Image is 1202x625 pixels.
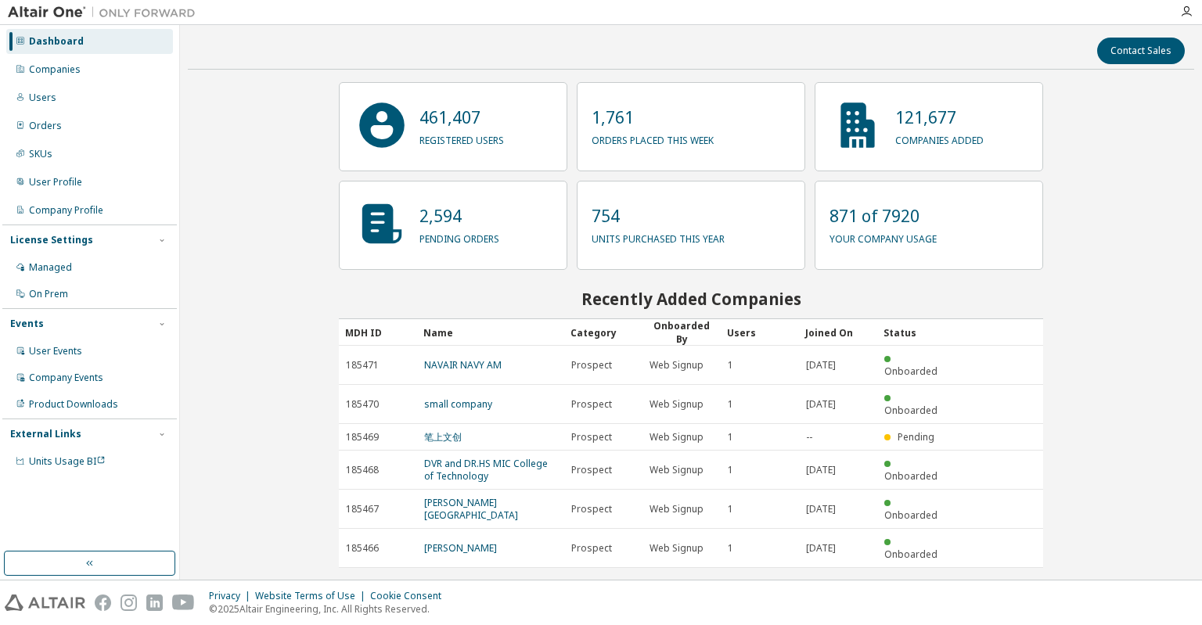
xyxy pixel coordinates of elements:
[419,106,504,129] p: 461,407
[255,590,370,602] div: Website Terms of Use
[345,320,411,345] div: MDH ID
[346,398,379,411] span: 185470
[895,106,984,129] p: 121,677
[10,318,44,330] div: Events
[419,204,499,228] p: 2,594
[884,404,937,417] span: Onboarded
[884,320,949,345] div: Status
[571,398,612,411] span: Prospect
[571,503,612,515] span: Prospect
[884,508,937,522] span: Onboarded
[728,464,733,476] span: 1
[5,594,85,611] img: altair_logo.svg
[727,320,793,345] div: Users
[830,204,937,228] p: 871 of 7920
[806,359,836,372] span: [DATE]
[592,106,714,129] p: 1,761
[346,431,379,444] span: 185469
[650,398,704,411] span: Web Signup
[423,320,558,345] div: Name
[650,464,704,476] span: Web Signup
[884,548,937,561] span: Onboarded
[728,503,733,515] span: 1
[339,289,1043,309] h2: Recently Added Companies
[728,431,733,444] span: 1
[346,542,379,555] span: 185466
[419,129,504,147] p: registered users
[29,148,52,160] div: SKUs
[29,92,56,104] div: Users
[650,503,704,515] span: Web Signup
[29,345,82,357] div: User Events
[29,454,106,468] span: Units Usage BI
[806,431,812,444] span: --
[649,319,714,346] div: Onboarded By
[728,542,733,555] span: 1
[884,469,937,483] span: Onboarded
[650,431,704,444] span: Web Signup
[29,204,103,217] div: Company Profile
[10,428,81,440] div: External Links
[806,464,836,476] span: [DATE]
[592,228,725,246] p: units purchased this year
[95,594,111,611] img: facebook.svg
[29,372,103,384] div: Company Events
[570,320,636,345] div: Category
[806,398,836,411] span: [DATE]
[209,590,255,602] div: Privacy
[728,398,733,411] span: 1
[172,594,195,611] img: youtube.svg
[29,63,81,76] div: Companies
[895,129,984,147] p: companies added
[571,464,612,476] span: Prospect
[346,464,379,476] span: 185468
[830,228,937,246] p: your company usage
[29,120,62,132] div: Orders
[650,542,704,555] span: Web Signup
[650,359,704,372] span: Web Signup
[29,261,72,274] div: Managed
[8,5,203,20] img: Altair One
[884,365,937,378] span: Onboarded
[424,496,518,522] a: [PERSON_NAME][GEOGRAPHIC_DATA]
[571,431,612,444] span: Prospect
[806,542,836,555] span: [DATE]
[806,503,836,515] span: [DATE]
[592,129,714,147] p: orders placed this week
[571,542,612,555] span: Prospect
[29,288,68,300] div: On Prem
[571,359,612,372] span: Prospect
[121,594,137,611] img: instagram.svg
[424,397,492,411] a: small company
[419,228,499,246] p: pending orders
[346,503,379,515] span: 185467
[346,359,379,372] span: 185471
[29,176,82,189] div: User Profile
[805,320,871,345] div: Joined On
[424,358,502,372] a: NAVAIR NAVY AM
[728,359,733,372] span: 1
[898,430,934,444] span: Pending
[370,590,451,602] div: Cookie Consent
[424,541,497,555] a: [PERSON_NAME]
[146,594,163,611] img: linkedin.svg
[209,602,451,616] p: © 2025 Altair Engineering, Inc. All Rights Reserved.
[29,398,118,411] div: Product Downloads
[10,234,93,246] div: License Settings
[424,430,462,444] a: 笔上文创
[592,204,725,228] p: 754
[424,457,548,483] a: DVR and DR.HS MIC College of Technology
[1097,38,1185,64] button: Contact Sales
[29,35,84,48] div: Dashboard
